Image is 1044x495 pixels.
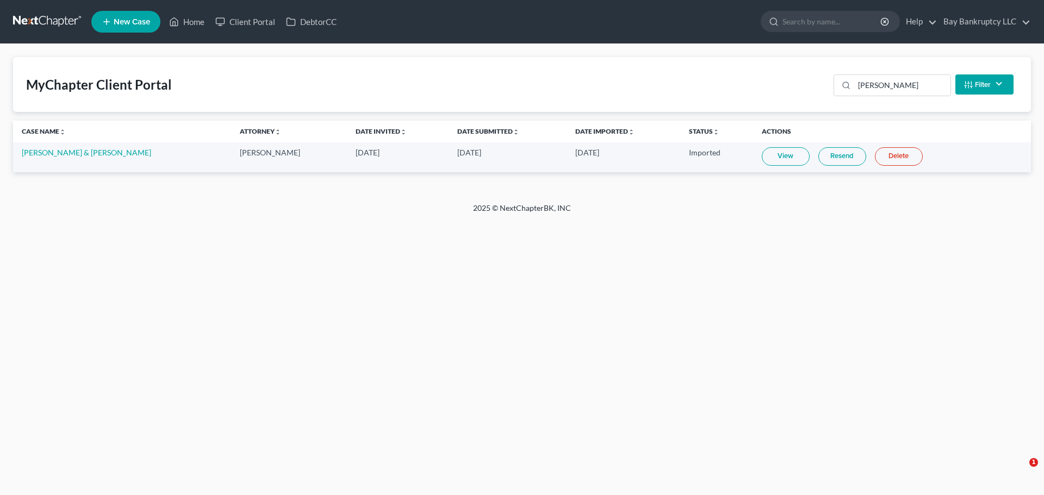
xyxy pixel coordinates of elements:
[164,12,210,32] a: Home
[680,142,753,172] td: Imported
[762,147,810,166] a: View
[938,12,1030,32] a: Bay Bankruptcy LLC
[1007,458,1033,484] iframe: Intercom live chat
[575,127,635,135] a: Date Importedunfold_more
[240,127,281,135] a: Attorneyunfold_more
[22,127,66,135] a: Case Nameunfold_more
[356,148,380,157] span: [DATE]
[854,75,950,96] input: Search...
[457,148,481,157] span: [DATE]
[356,127,407,135] a: Date Invitedunfold_more
[400,129,407,135] i: unfold_more
[59,129,66,135] i: unfold_more
[26,76,172,93] div: MyChapter Client Portal
[114,18,150,26] span: New Case
[22,148,151,157] a: [PERSON_NAME] & [PERSON_NAME]
[689,127,719,135] a: Statusunfold_more
[900,12,937,32] a: Help
[1029,458,1038,467] span: 1
[457,127,519,135] a: Date Submittedunfold_more
[575,148,599,157] span: [DATE]
[210,12,281,32] a: Client Portal
[753,121,1031,142] th: Actions
[818,147,866,166] a: Resend
[281,12,342,32] a: DebtorCC
[955,74,1014,95] button: Filter
[713,129,719,135] i: unfold_more
[628,129,635,135] i: unfold_more
[212,203,832,222] div: 2025 © NextChapterBK, INC
[513,129,519,135] i: unfold_more
[782,11,882,32] input: Search by name...
[275,129,281,135] i: unfold_more
[875,147,923,166] a: Delete
[231,142,346,172] td: [PERSON_NAME]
